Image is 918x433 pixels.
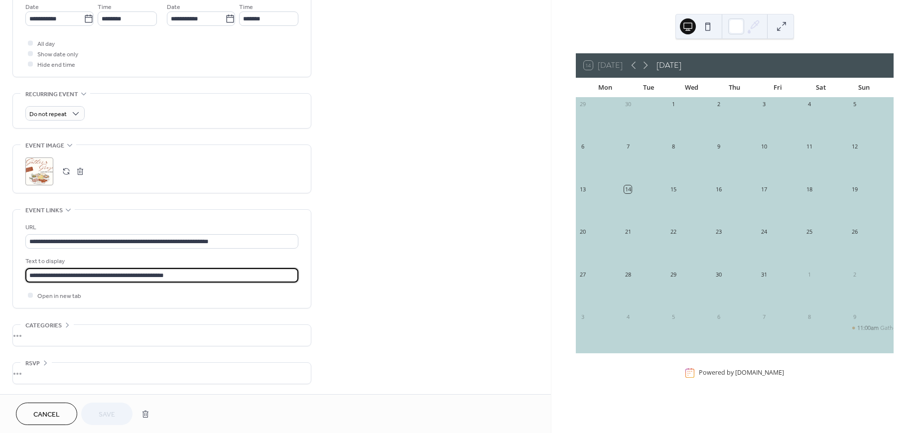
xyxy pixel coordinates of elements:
span: Date [25,2,39,12]
div: 23 [715,228,722,236]
div: 14 [624,185,632,193]
div: Thu [713,78,757,98]
span: Categories [25,320,62,331]
span: Cancel [33,410,60,420]
div: 1 [806,271,813,278]
span: Date [167,2,180,12]
div: Sat [799,78,843,98]
span: Open in new tab [37,291,81,301]
span: Do not repeat [29,109,67,120]
span: All day [37,39,55,49]
div: Wed [670,78,713,98]
div: 19 [851,185,859,193]
div: 30 [624,101,632,108]
div: 4 [806,101,813,108]
div: 29 [669,271,677,278]
div: 21 [624,228,632,236]
div: URL [25,222,296,233]
div: 16 [715,185,722,193]
div: 1 [669,101,677,108]
div: 24 [760,228,768,236]
div: ••• [13,363,311,384]
div: 31 [760,271,768,278]
div: 30 [715,271,722,278]
div: Gather & Graze: A Holiday Workshop [848,324,894,332]
div: [DATE] [656,59,681,71]
button: Cancel [16,403,77,425]
span: RSVP [25,358,40,369]
div: 8 [806,313,813,320]
div: Text to display [25,256,296,267]
span: Event links [25,205,63,216]
div: 6 [715,313,722,320]
div: 9 [851,313,859,320]
div: ; [25,157,53,185]
span: 11:00am [857,324,880,332]
div: 3 [760,101,768,108]
div: 18 [806,185,813,193]
span: Show date only [37,49,78,60]
div: 5 [669,313,677,320]
div: 25 [806,228,813,236]
div: 28 [624,271,632,278]
div: 2 [851,271,859,278]
div: 10 [760,143,768,150]
div: 13 [579,185,586,193]
div: 2 [715,101,722,108]
div: Powered by [699,369,784,377]
span: Event image [25,141,64,151]
span: Recurring event [25,89,78,100]
span: Time [98,2,112,12]
div: 7 [760,313,768,320]
div: 4 [624,313,632,320]
span: Time [239,2,253,12]
div: 20 [579,228,586,236]
div: 3 [579,313,586,320]
div: Tue [627,78,670,98]
div: Mon [584,78,627,98]
div: 8 [669,143,677,150]
div: 26 [851,228,859,236]
div: ••• [13,325,311,346]
div: 15 [669,185,677,193]
div: 11 [806,143,813,150]
div: 6 [579,143,586,150]
div: 29 [579,101,586,108]
span: Hide end time [37,60,75,70]
div: 27 [579,271,586,278]
div: Sun [842,78,886,98]
a: [DOMAIN_NAME] [735,369,784,377]
div: 22 [669,228,677,236]
div: 5 [851,101,859,108]
div: 17 [760,185,768,193]
div: 7 [624,143,632,150]
div: Fri [756,78,799,98]
div: 12 [851,143,859,150]
div: 9 [715,143,722,150]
